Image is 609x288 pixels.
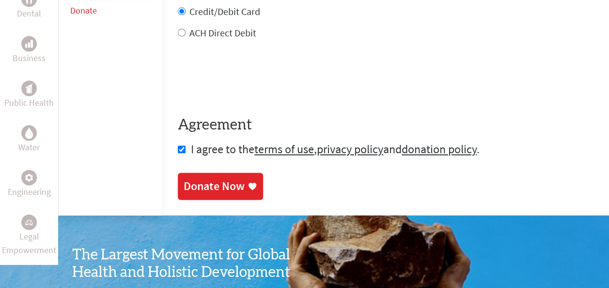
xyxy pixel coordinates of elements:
img: Engineering [25,174,33,181]
iframe: reCAPTCHA [178,59,325,97]
h3: The Largest Movement for Global Health and Holistic Development [72,246,305,281]
img: Water [25,128,33,139]
div: Business [21,36,37,51]
div: Engineering [21,170,37,185]
p: Dental [17,7,41,20]
img: Public Health [25,83,33,93]
a: donation policy [402,142,477,157]
a: Donate Now [178,173,263,200]
p: Public Health [4,96,54,110]
a: privacy policy [317,142,383,157]
label: ACH Direct Debit [189,27,256,39]
label: Credit/Debit Card [189,5,260,17]
div: Donate Now [184,178,245,194]
div: Legal Empowerment [21,214,37,230]
a: BusinessBusiness [13,36,46,65]
a: Legal EmpowermentLegal Empowerment [2,214,56,257]
p: Legal Empowerment [2,230,56,257]
a: WaterWater [18,125,40,154]
p: Business [13,51,46,65]
img: Business [25,40,33,48]
p: Engineering [8,185,51,199]
a: EngineeringEngineering [8,170,51,199]
a: terms of use [254,142,314,157]
div: Water [21,125,37,141]
p: Water [18,141,40,154]
img: Legal Empowerment [25,219,33,225]
div: Public Health [21,80,37,96]
a: Public HealthPublic Health [4,80,54,110]
a: Donate [70,5,97,16]
span: I agree to the , and . [191,142,480,157]
h4: Agreement [178,116,593,134]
